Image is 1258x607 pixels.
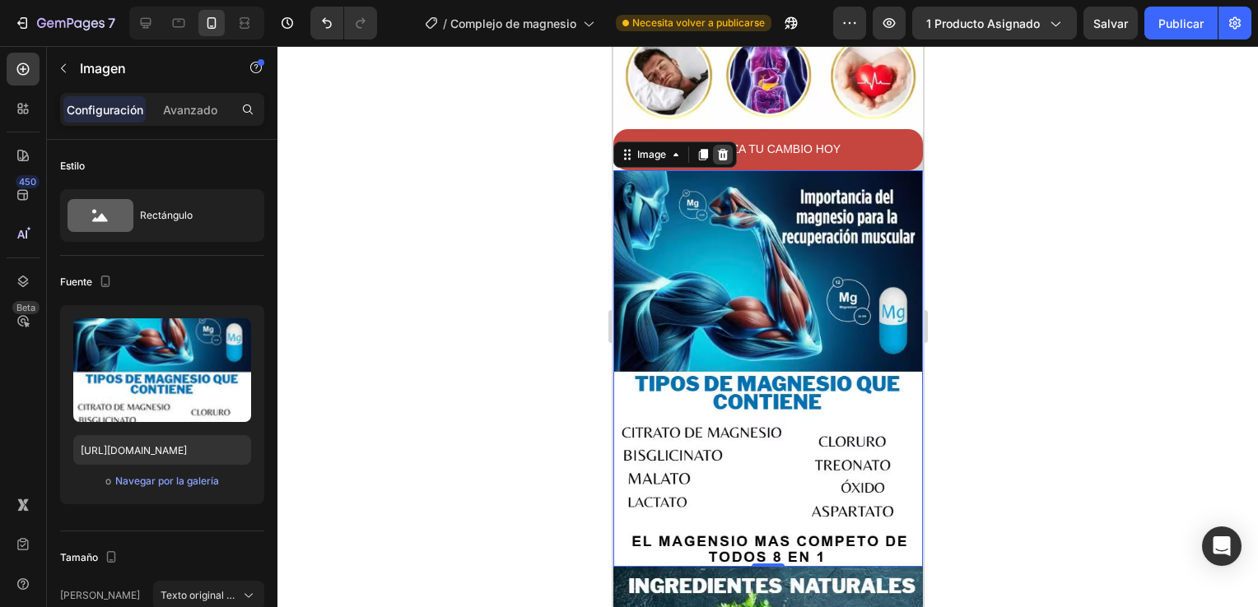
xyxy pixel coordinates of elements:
[1093,16,1128,30] span: Salvar
[1083,7,1138,39] button: Salvar
[310,7,377,39] div: Deshacer/Rehacer
[16,175,40,188] div: 450
[443,15,447,32] span: /
[613,46,924,607] iframe: Design area
[80,58,220,78] p: Image
[60,588,140,603] label: [PERSON_NAME]
[115,474,219,489] font: Navegar por la galería
[60,275,92,290] font: Fuente
[926,15,1040,32] span: 1 producto asignado
[7,7,123,39] button: 7
[1202,526,1242,566] div: Abra Intercom Messenger
[108,13,115,33] p: 7
[73,318,251,422] img: vista previa de la imagen
[632,16,765,30] span: Necesita volver a publicarse
[12,301,40,314] div: Beta
[60,550,98,565] font: Tamaño
[1144,7,1218,39] button: Publicar
[60,159,85,174] font: Estilo
[163,101,217,118] p: Avanzado
[67,101,143,118] p: Configuración
[161,588,237,603] span: Texto original en
[114,473,220,489] button: Navegar por la galería
[140,197,240,234] div: Rectángulo
[912,7,1077,39] button: 1 producto asignado
[105,471,111,491] span: o
[73,435,251,465] input: https://example.com/image.jpg
[1158,15,1204,32] font: Publicar
[450,15,576,32] span: Complejo de magnesio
